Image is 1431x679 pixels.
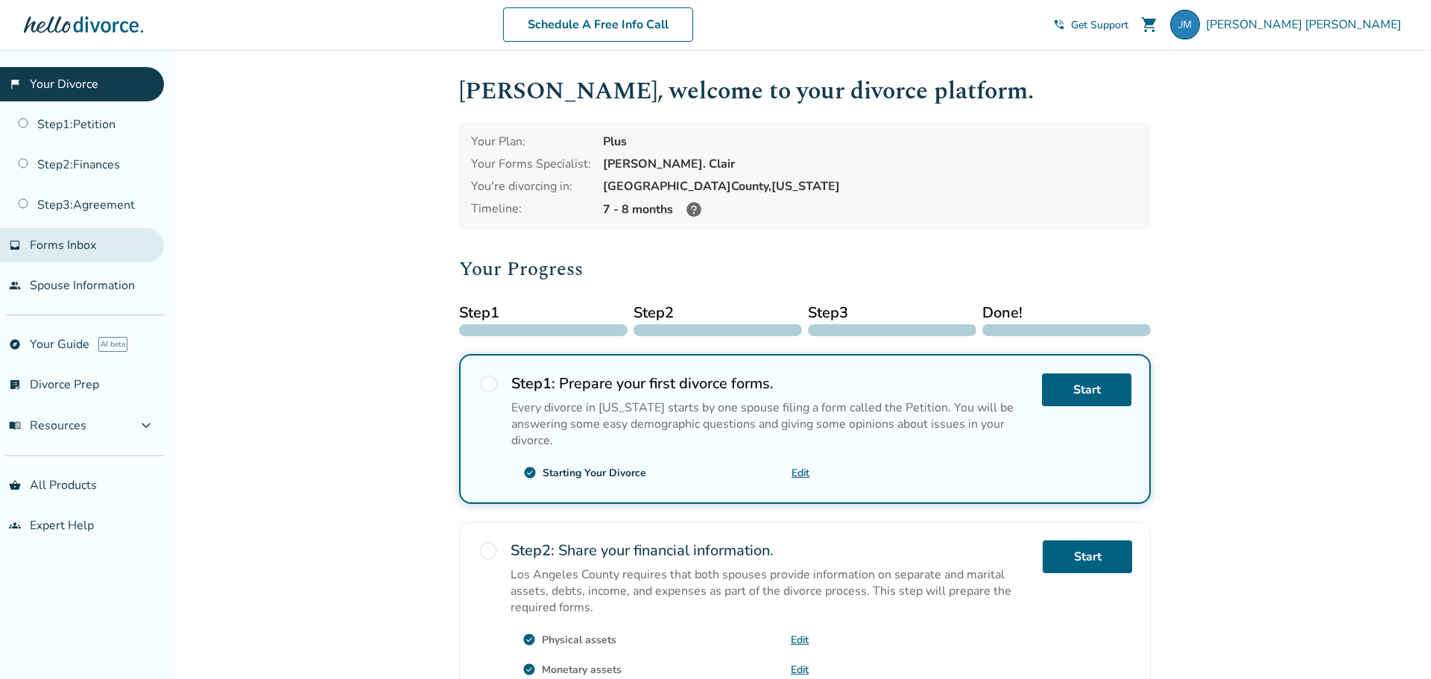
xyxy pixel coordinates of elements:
[471,156,591,172] div: Your Forms Specialist:
[459,254,1151,284] h2: Your Progress
[1042,373,1131,406] a: Start
[1140,16,1158,34] span: shopping_cart
[603,200,1139,218] div: 7 - 8 months
[511,373,555,394] strong: Step 1 :
[792,466,809,480] a: Edit
[511,373,1030,394] h2: Prepare your first divorce forms.
[30,237,96,253] span: Forms Inbox
[9,379,21,391] span: list_alt_check
[471,133,591,150] div: Your Plan:
[523,466,537,479] span: check_circle
[791,633,809,647] a: Edit
[522,633,536,646] span: check_circle
[543,466,646,480] div: Starting Your Divorce
[511,540,1031,560] h2: Share your financial information.
[478,540,499,561] span: radio_button_unchecked
[603,178,1139,195] div: [GEOGRAPHIC_DATA] County, [US_STATE]
[542,633,616,647] div: Physical assets
[1206,16,1407,33] span: [PERSON_NAME] [PERSON_NAME]
[511,566,1031,616] p: Los Angeles County requires that both spouses provide information on separate and marital assets,...
[9,239,21,251] span: inbox
[1043,540,1132,573] a: Start
[9,420,21,432] span: menu_book
[603,156,1139,172] div: [PERSON_NAME]. Clair
[9,417,86,434] span: Resources
[791,663,809,677] a: Edit
[1071,18,1128,32] span: Get Support
[9,338,21,350] span: explore
[471,178,591,195] div: You're divorcing in:
[511,399,1030,449] p: Every divorce in [US_STATE] starts by one spouse filing a form called the Petition. You will be a...
[808,302,976,324] span: Step 3
[459,302,628,324] span: Step 1
[471,200,591,218] div: Timeline:
[9,78,21,90] span: flag_2
[634,302,802,324] span: Step 2
[1356,607,1431,679] iframe: Chat Widget
[503,7,693,42] a: Schedule A Free Info Call
[511,540,555,560] strong: Step 2 :
[1170,10,1200,40] img: john@westhollywood.com
[542,663,622,677] div: Monetary assets
[982,302,1151,324] span: Done!
[478,373,499,394] span: radio_button_unchecked
[603,133,1139,150] div: Plus
[459,73,1151,110] h1: [PERSON_NAME] , welcome to your divorce platform.
[137,417,155,435] span: expand_more
[98,337,127,352] span: AI beta
[1053,19,1065,31] span: phone_in_talk
[9,280,21,291] span: people
[522,663,536,676] span: check_circle
[1053,18,1128,32] a: phone_in_talkGet Support
[9,479,21,491] span: shopping_basket
[9,519,21,531] span: groups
